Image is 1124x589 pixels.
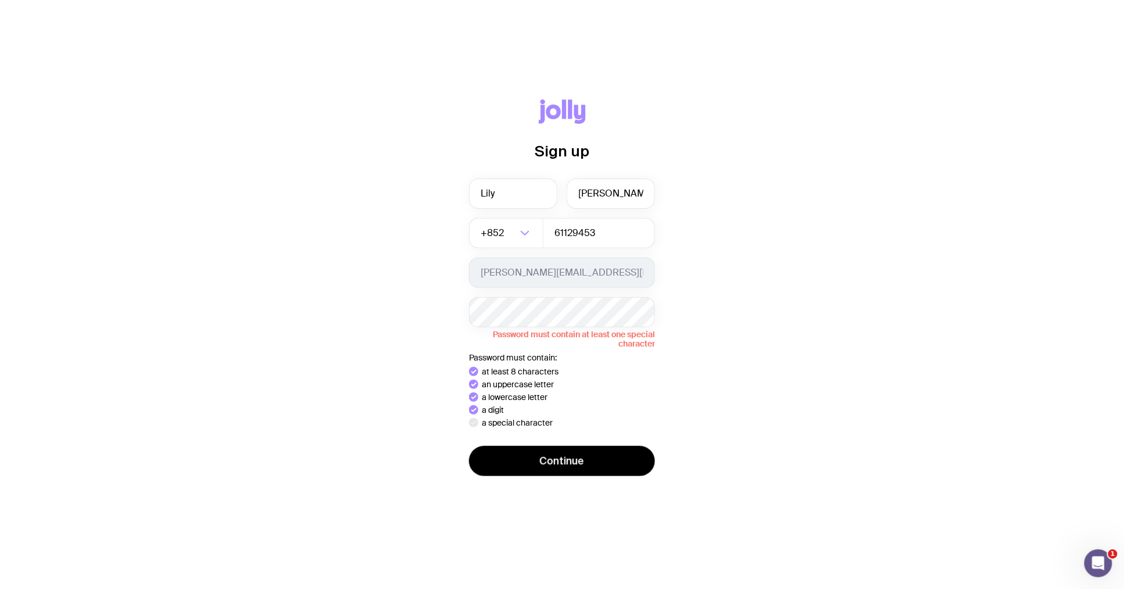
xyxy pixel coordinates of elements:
[540,454,585,468] span: Continue
[543,218,655,248] input: 0400123456
[482,380,554,389] p: an uppercase letter
[469,446,655,476] button: Continue
[506,218,517,248] input: Search for option
[469,179,557,209] input: First name
[469,353,655,362] p: Password must contain:
[482,392,547,402] p: a lowercase letter
[1108,549,1118,559] span: 1
[482,418,553,427] p: a special character
[469,258,655,288] input: you@email.com
[1084,549,1112,577] iframe: Intercom live chat
[481,218,506,248] span: +852
[535,142,589,159] span: Sign up
[567,179,655,209] input: Last name
[469,327,655,348] span: Password must contain at least one special character
[482,367,559,376] p: at least 8 characters
[482,405,504,415] p: a digit
[469,218,543,248] div: Search for option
